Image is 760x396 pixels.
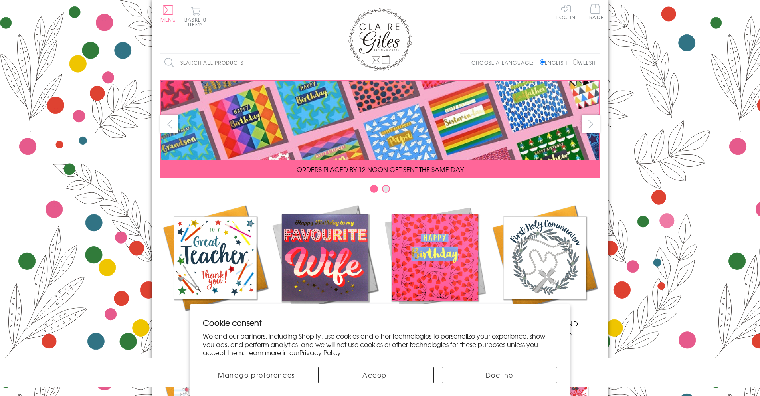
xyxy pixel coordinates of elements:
[582,115,600,133] button: next
[370,185,378,193] button: Carousel Page 1 (Current Slide)
[188,16,206,28] span: 0 items
[160,203,270,328] a: Academic
[160,54,300,72] input: Search all products
[490,203,600,338] a: Communion and Confirmation
[218,370,295,380] span: Manage preferences
[471,59,538,66] p: Choose a language:
[203,367,310,383] button: Manage preferences
[297,164,464,174] span: ORDERS PLACED BY 12 NOON GET SENT THE SAME DAY
[540,59,545,65] input: English
[587,4,604,20] span: Trade
[573,59,596,66] label: Welsh
[203,317,557,328] h2: Cookie consent
[587,4,604,21] a: Trade
[573,59,578,65] input: Welsh
[382,185,390,193] button: Carousel Page 2
[299,348,341,357] a: Privacy Policy
[540,59,571,66] label: English
[203,332,557,356] p: We and our partners, including Shopify, use cookies and other technologies to personalize your ex...
[380,203,490,328] a: Birthdays
[556,4,576,20] a: Log In
[160,115,178,133] button: prev
[292,54,300,72] input: Search
[318,367,434,383] button: Accept
[442,367,558,383] button: Decline
[160,184,600,197] div: Carousel Pagination
[184,6,206,27] button: Basket0 items
[348,8,412,71] img: Claire Giles Greetings Cards
[160,16,176,23] span: Menu
[270,203,380,328] a: New Releases
[160,5,176,22] button: Menu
